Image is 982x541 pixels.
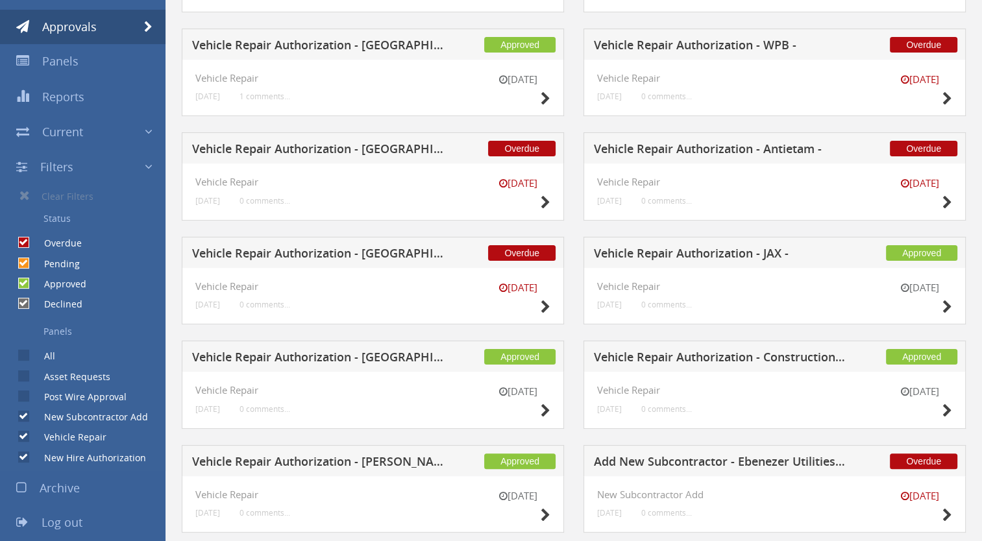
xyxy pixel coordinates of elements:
small: [DATE] [195,196,220,206]
h4: Vehicle Repair [597,281,952,292]
h4: Vehicle Repair [195,385,550,396]
label: Approved [31,278,86,291]
a: Panels [10,320,166,343]
span: Overdue [890,141,957,156]
small: [DATE] [195,300,220,309]
h5: Add New Subcontractor - Ebenezer Utilities Construction, LLC [594,455,847,472]
span: Overdue [488,141,556,156]
h5: Vehicle Repair Authorization - JAX - [594,247,847,263]
label: Overdue [31,237,82,250]
h4: New Subcontractor Add [597,489,952,500]
small: 0 comments... [239,196,290,206]
span: Overdue [890,453,957,469]
label: Post Wire Approval [31,391,127,403]
small: 0 comments... [641,196,692,206]
small: [DATE] [597,91,622,101]
h5: Vehicle Repair Authorization - [GEOGRAPHIC_DATA] - [192,351,445,367]
small: 1 comments... [239,91,290,101]
small: 0 comments... [239,404,290,414]
small: [DATE] [195,91,220,101]
small: [DATE] [485,176,550,190]
small: [DATE] [597,404,622,414]
small: 0 comments... [641,508,692,518]
span: Archive [40,480,80,496]
span: Current [42,124,83,139]
small: [DATE] [597,508,622,518]
span: Overdue [890,37,957,53]
h5: Vehicle Repair Authorization - WPB - [594,39,847,55]
small: 0 comments... [239,300,290,309]
h5: Vehicle Repair Authorization - [PERSON_NAME] - [192,455,445,472]
h4: Vehicle Repair [195,73,550,84]
h4: Vehicle Repair [597,385,952,396]
small: [DATE] [485,385,550,398]
label: All [31,350,55,363]
h5: Vehicle Repair Authorization - Construction - Beltway - [594,351,847,367]
a: Clear Filters [10,184,166,208]
span: Log out [42,514,82,530]
small: [DATE] [485,281,550,295]
h5: Vehicle Repair Authorization - [GEOGRAPHIC_DATA] - [192,143,445,159]
label: Declined [31,298,82,311]
span: Approved [484,349,556,365]
span: Panels [42,53,79,69]
span: Approved [484,453,556,469]
h4: Vehicle Repair [597,73,952,84]
span: Reports [42,89,84,104]
span: Overdue [488,245,556,261]
small: [DATE] [195,508,220,518]
small: 0 comments... [641,300,692,309]
span: Filters [40,159,73,174]
small: [DATE] [597,196,622,206]
h4: Vehicle Repair [195,281,550,292]
label: New Hire Authorization [31,451,146,464]
small: [DATE] [887,281,952,295]
small: [DATE] [597,300,622,309]
span: Approved [886,349,957,365]
h5: Vehicle Repair Authorization - [GEOGRAPHIC_DATA] - [192,39,445,55]
small: 0 comments... [641,404,692,414]
small: 0 comments... [641,91,692,101]
h4: Vehicle Repair [195,176,550,187]
label: Pending [31,258,80,270]
small: 0 comments... [239,508,290,518]
small: [DATE] [195,404,220,414]
label: Vehicle Repair [31,431,106,444]
span: Approvals [42,19,97,34]
h4: Vehicle Repair [597,176,952,187]
span: Approved [886,245,957,261]
small: [DATE] [887,489,952,503]
span: Approved [484,37,556,53]
small: [DATE] [485,73,550,86]
h5: Vehicle Repair Authorization - Antietam - [594,143,847,159]
small: [DATE] [887,385,952,398]
label: Asset Requests [31,370,110,383]
a: Status [10,208,166,230]
label: New Subcontractor Add [31,411,148,424]
small: [DATE] [887,176,952,190]
small: [DATE] [485,489,550,503]
h4: Vehicle Repair [195,489,550,500]
h5: Vehicle Repair Authorization - [GEOGRAPHIC_DATA] - [192,247,445,263]
small: [DATE] [887,73,952,86]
